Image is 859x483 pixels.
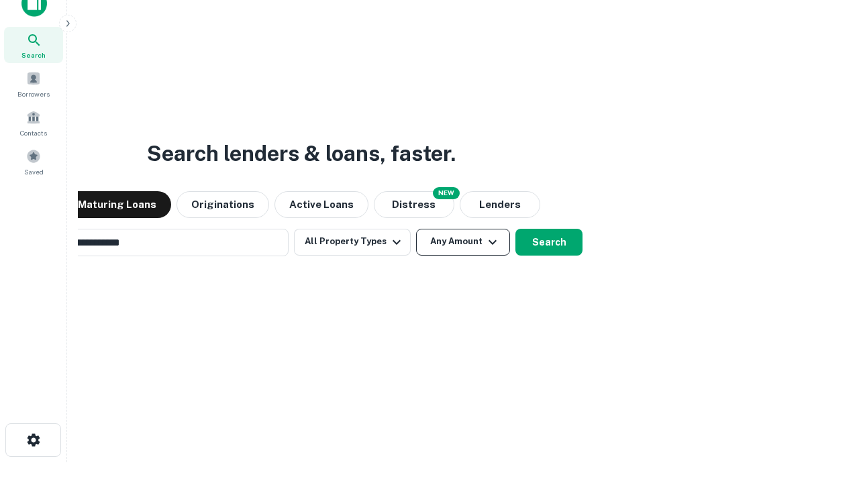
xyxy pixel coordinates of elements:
[24,166,44,177] span: Saved
[4,27,63,63] a: Search
[274,191,368,218] button: Active Loans
[515,229,583,256] button: Search
[294,229,411,256] button: All Property Types
[460,191,540,218] button: Lenders
[4,144,63,180] a: Saved
[416,229,510,256] button: Any Amount
[433,187,460,199] div: NEW
[792,376,859,440] iframe: Chat Widget
[176,191,269,218] button: Originations
[21,50,46,60] span: Search
[4,66,63,102] a: Borrowers
[374,191,454,218] button: Search distressed loans with lien and other non-mortgage details.
[20,127,47,138] span: Contacts
[4,105,63,141] a: Contacts
[17,89,50,99] span: Borrowers
[147,138,456,170] h3: Search lenders & loans, faster.
[63,191,171,218] button: Maturing Loans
